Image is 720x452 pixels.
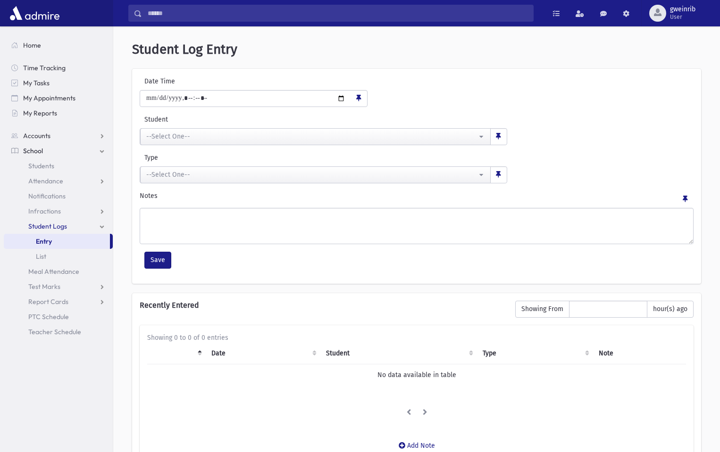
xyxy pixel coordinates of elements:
[515,301,569,318] span: Showing From
[23,131,50,140] span: Accounts
[23,41,41,49] span: Home
[4,128,113,143] a: Accounts
[142,5,533,22] input: Search
[28,297,68,306] span: Report Cards
[4,90,113,106] a: My Appointments
[4,234,110,249] a: Entry
[206,343,321,364] th: Date: activate to sort column ascending
[4,38,113,53] a: Home
[28,207,61,215] span: Infractions
[28,267,79,276] span: Meal Attendance
[28,282,60,291] span: Test Marks
[23,79,50,87] span: My Tasks
[4,324,113,339] a: Teacher Schedule
[140,166,491,183] button: --Select One--
[36,237,52,246] span: Entry
[140,128,491,145] button: --Select One--
[4,294,113,309] a: Report Cards
[670,13,695,21] span: User
[4,158,113,173] a: Students
[23,109,57,117] span: My Reports
[4,204,113,219] a: Infractions
[28,162,54,170] span: Students
[23,64,66,72] span: Time Tracking
[647,301,694,318] span: hour(s) ago
[23,94,75,102] span: My Appointments
[140,191,158,204] label: Notes
[4,143,113,158] a: School
[4,249,113,264] a: List
[477,343,593,364] th: Type: activate to sort column ascending
[28,328,81,336] span: Teacher Schedule
[140,153,324,163] label: Type
[8,4,62,23] img: AdmirePro
[4,75,113,90] a: My Tasks
[28,312,69,321] span: PTC Schedule
[140,301,506,310] h6: Recently Entered
[4,279,113,294] a: Test Marks
[28,192,66,200] span: Notifications
[147,333,686,343] div: Showing 0 to 0 of 0 entries
[670,6,695,13] span: gweinrib
[132,41,237,57] span: Student Log Entry
[593,343,686,364] th: Note
[4,309,113,324] a: PTC Schedule
[146,170,477,180] div: --Select One--
[140,115,385,124] label: Student
[4,264,113,279] a: Meal Attendance
[4,60,113,75] a: Time Tracking
[23,147,43,155] span: School
[144,252,171,269] button: Save
[4,219,113,234] a: Student Logs
[4,173,113,189] a: Attendance
[4,106,113,121] a: My Reports
[320,343,477,364] th: Student: activate to sort column ascending
[36,252,46,261] span: List
[146,131,477,141] div: --Select One--
[140,76,234,86] label: Date Time
[4,189,113,204] a: Notifications
[28,222,67,230] span: Student Logs
[147,364,686,386] td: No data available in table
[28,177,63,185] span: Attendance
